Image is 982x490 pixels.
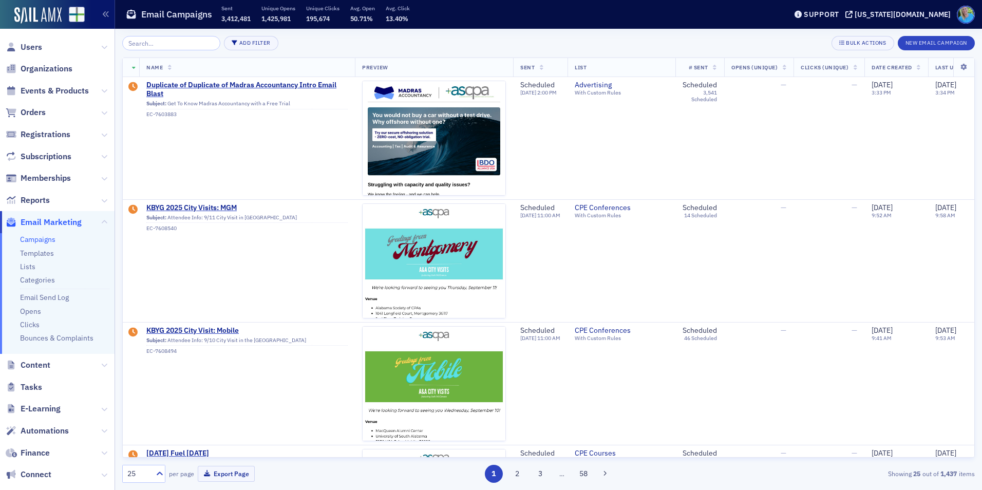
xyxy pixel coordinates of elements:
span: — [852,203,857,212]
a: Categories [20,275,55,285]
label: per page [169,469,194,478]
span: — [781,203,786,212]
a: Lists [20,262,35,271]
div: Get To Know Madras Accountancy with a Free Trial [146,100,348,109]
span: Subscriptions [21,151,71,162]
span: Registrations [21,129,70,140]
span: 11:00 AM [537,212,560,219]
span: [DATE] [872,448,893,458]
div: [US_STATE][DOMAIN_NAME] [855,10,951,19]
span: Users [21,42,42,53]
a: SailAMX [14,7,62,24]
input: Search… [122,36,220,50]
p: Unique Opens [261,5,295,12]
a: Email Marketing [6,217,82,228]
div: 46 Scheduled [684,335,717,342]
time: 9:41 AM [872,334,892,342]
a: Organizations [6,63,72,74]
span: KBYG 2025 City Visits: MGM [146,203,348,213]
span: Preview [362,64,388,71]
a: Connect [6,469,51,480]
span: Date Created [872,64,912,71]
div: Scheduled [683,449,717,458]
a: Automations [6,425,69,437]
span: Name [146,64,163,71]
button: 58 [575,465,593,483]
div: EC-7603883 [146,111,348,118]
div: Scheduled [683,203,717,213]
span: [DATE] [935,80,956,89]
button: Export Page [198,466,255,482]
a: Duplicate of Duplicate of Madras Accountancy Intro Email Blast [146,81,348,99]
span: — [781,80,786,89]
span: Subject: [146,214,166,221]
div: With Custom Rules [575,89,668,96]
a: Content [6,360,50,371]
span: Reports [21,195,50,206]
a: KBYG 2025 City Visit: Mobile [146,326,348,335]
span: Subject: [146,100,166,107]
div: Scheduled [520,449,557,458]
span: Memberships [21,173,71,184]
span: Email Marketing [21,217,82,228]
span: — [852,448,857,458]
span: Events & Products [21,85,89,97]
p: Sent [221,5,251,12]
time: 9:53 AM [935,334,955,342]
a: Users [6,42,42,53]
span: — [852,326,857,335]
span: Profile [957,6,975,24]
div: 14 Scheduled [684,212,717,219]
span: E-Learning [21,403,61,414]
span: Content [21,360,50,371]
div: Attendee Info: 9/10 City Visit in the [GEOGRAPHIC_DATA] [146,337,348,346]
div: Scheduled [683,81,717,90]
time: 9:58 AM [935,212,955,219]
time: 9:52 AM [872,212,892,219]
div: Draft [128,450,138,461]
a: CPE Conferences [575,326,668,335]
span: [DATE] [935,203,956,212]
span: — [781,448,786,458]
span: Tasks [21,382,42,393]
span: 195,674 [306,14,330,23]
a: Finance [6,447,50,459]
div: Draft [128,82,138,92]
span: [DATE] [872,326,893,335]
div: Support [804,10,839,19]
a: Subscriptions [6,151,71,162]
div: Draft [128,205,138,215]
div: EC-7608494 [146,348,348,354]
button: 1 [485,465,503,483]
div: With Custom Rules [575,335,668,342]
span: Opens (Unique) [731,64,778,71]
h1: Email Campaigns [141,8,212,21]
span: List [575,64,587,71]
span: Automations [21,425,69,437]
span: Last Updated [935,64,975,71]
span: # Sent [689,64,708,71]
div: EC-7608540 [146,225,348,232]
div: Draft [128,328,138,338]
span: — [781,326,786,335]
a: View Homepage [62,7,85,24]
button: 3 [532,465,550,483]
a: Bounces & Complaints [20,333,93,343]
img: SailAMX [69,7,85,23]
span: 13.40% [386,14,408,23]
a: Tasks [6,382,42,393]
a: Events & Products [6,85,89,97]
a: CPE Courses [575,449,668,458]
img: email-preview-1471.jpeg [363,81,505,393]
span: Sent [520,64,535,71]
button: Add Filter [224,36,278,50]
span: 3,412,481 [221,14,251,23]
span: Orders [21,107,46,118]
div: Scheduled [683,326,717,335]
strong: 25 [912,469,922,478]
a: Campaigns [20,235,55,244]
a: CPE Conferences [575,203,668,213]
